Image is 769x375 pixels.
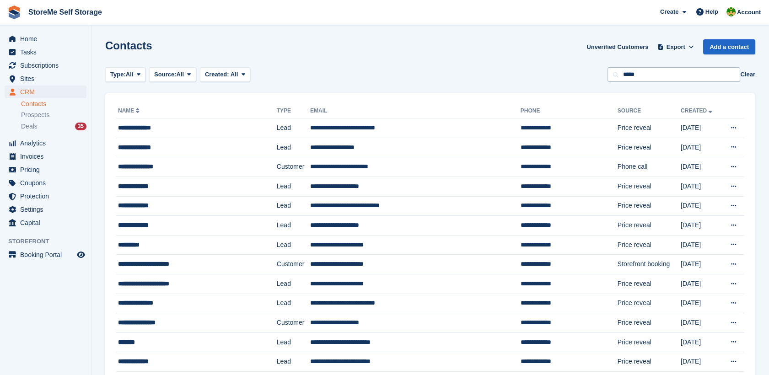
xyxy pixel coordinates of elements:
[681,196,721,216] td: [DATE]
[681,118,721,138] td: [DATE]
[105,39,152,52] h1: Contacts
[8,237,91,246] span: Storefront
[618,274,681,294] td: Price reveal
[5,46,86,59] a: menu
[618,177,681,196] td: Price reveal
[618,235,681,255] td: Price reveal
[20,46,75,59] span: Tasks
[5,59,86,72] a: menu
[5,177,86,189] a: menu
[20,203,75,216] span: Settings
[277,313,310,333] td: Customer
[21,111,49,119] span: Prospects
[521,104,618,118] th: Phone
[75,249,86,260] a: Preview store
[5,150,86,163] a: menu
[618,216,681,236] td: Price reveal
[703,39,755,54] a: Add a contact
[21,100,86,108] a: Contacts
[618,313,681,333] td: Price reveal
[618,255,681,274] td: Storefront booking
[277,352,310,372] td: Lead
[177,70,184,79] span: All
[277,104,310,118] th: Type
[20,137,75,150] span: Analytics
[231,71,238,78] span: All
[618,352,681,372] td: Price reveal
[681,177,721,196] td: [DATE]
[7,5,21,19] img: stora-icon-8386f47178a22dfd0bd8f6a31ec36ba5ce8667c1dd55bd0f319d3a0aa187defe.svg
[667,43,685,52] span: Export
[20,177,75,189] span: Coupons
[277,294,310,313] td: Lead
[618,104,681,118] th: Source
[20,163,75,176] span: Pricing
[726,7,736,16] img: StorMe
[154,70,176,79] span: Source:
[21,122,86,131] a: Deals 35
[5,86,86,98] a: menu
[277,157,310,177] td: Customer
[118,107,141,114] a: Name
[20,248,75,261] span: Booking Portal
[5,190,86,203] a: menu
[126,70,134,79] span: All
[20,72,75,85] span: Sites
[681,332,721,352] td: [DATE]
[705,7,718,16] span: Help
[20,86,75,98] span: CRM
[681,235,721,255] td: [DATE]
[20,150,75,163] span: Invoices
[5,203,86,216] a: menu
[681,274,721,294] td: [DATE]
[310,104,521,118] th: Email
[277,332,310,352] td: Lead
[20,59,75,72] span: Subscriptions
[277,138,310,157] td: Lead
[20,190,75,203] span: Protection
[737,8,761,17] span: Account
[75,123,86,130] div: 35
[618,196,681,216] td: Price reveal
[277,216,310,236] td: Lead
[681,107,714,114] a: Created
[277,177,310,196] td: Lead
[105,67,145,82] button: Type: All
[5,216,86,229] a: menu
[681,313,721,333] td: [DATE]
[618,157,681,177] td: Phone call
[21,122,38,131] span: Deals
[200,67,250,82] button: Created: All
[681,352,721,372] td: [DATE]
[110,70,126,79] span: Type:
[618,294,681,313] td: Price reveal
[5,163,86,176] a: menu
[20,32,75,45] span: Home
[681,216,721,236] td: [DATE]
[618,118,681,138] td: Price reveal
[277,274,310,294] td: Lead
[740,70,755,79] button: Clear
[205,71,229,78] span: Created:
[25,5,106,20] a: StoreMe Self Storage
[660,7,678,16] span: Create
[20,216,75,229] span: Capital
[618,332,681,352] td: Price reveal
[681,294,721,313] td: [DATE]
[681,138,721,157] td: [DATE]
[149,67,196,82] button: Source: All
[277,196,310,216] td: Lead
[21,110,86,120] a: Prospects
[277,255,310,274] td: Customer
[5,248,86,261] a: menu
[277,118,310,138] td: Lead
[5,32,86,45] a: menu
[681,157,721,177] td: [DATE]
[681,255,721,274] td: [DATE]
[277,235,310,255] td: Lead
[5,137,86,150] a: menu
[5,72,86,85] a: menu
[583,39,652,54] a: Unverified Customers
[618,138,681,157] td: Price reveal
[656,39,696,54] button: Export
